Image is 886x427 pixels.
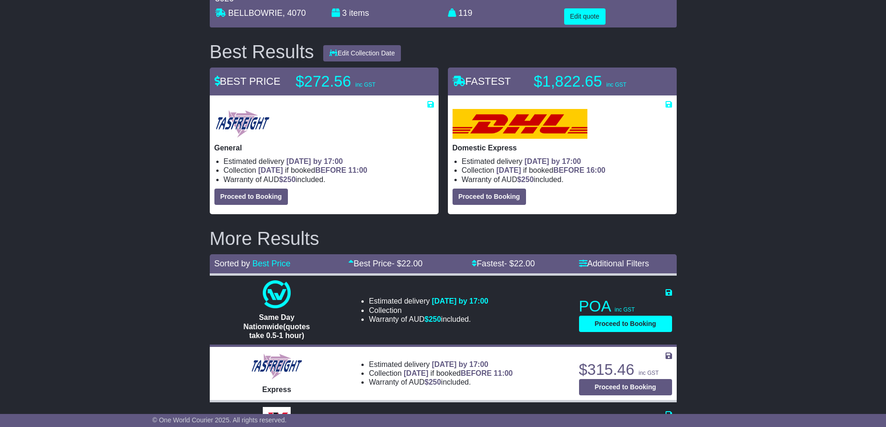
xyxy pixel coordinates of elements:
span: inc GST [615,306,635,313]
li: Collection [369,369,513,378]
span: © One World Courier 2025. All rights reserved. [153,416,287,424]
button: Edit Collection Date [323,45,401,61]
li: Estimated delivery [369,297,488,305]
span: - $ [504,259,535,268]
span: $ [425,315,441,323]
button: Proceed to Booking [453,189,526,205]
span: inc GST [355,81,375,88]
span: [DATE] by 17:00 [432,297,488,305]
li: Collection [224,166,434,175]
li: Estimated delivery [462,157,672,166]
a: Fastest- $22.00 [472,259,535,268]
li: Warranty of AUD included. [369,315,488,324]
span: FASTEST [453,75,511,87]
span: Same Day Nationwide(quotes take 0.5-1 hour) [243,313,310,339]
span: 119 [459,8,473,18]
a: Additional Filters [579,259,649,268]
li: Warranty of AUD included. [224,175,434,184]
img: Tasfreight: Express [250,352,303,380]
span: BEFORE [460,369,492,377]
span: 250 [283,176,296,183]
span: $ [517,176,534,183]
span: 16:00 [586,166,606,174]
h2: More Results [210,228,677,249]
a: Best Price- $22.00 [348,259,422,268]
span: if booked [404,369,513,377]
span: 250 [521,176,534,183]
span: inc GST [606,81,626,88]
a: Best Price [253,259,291,268]
span: BELLBOWRIE [228,8,283,18]
span: [DATE] by 17:00 [432,360,488,368]
li: Collection [369,306,488,315]
span: $ [425,378,441,386]
li: Warranty of AUD included. [369,378,513,386]
p: General [214,143,434,152]
span: 11:00 [348,166,367,174]
p: $272.56 [296,72,412,91]
p: $1,822.65 [534,72,650,91]
span: BEST PRICE [214,75,280,87]
span: [DATE] by 17:00 [286,157,343,165]
li: Estimated delivery [369,360,513,369]
span: Express [262,386,291,393]
span: [DATE] [404,369,428,377]
span: Sorted by [214,259,250,268]
span: 250 [429,378,441,386]
span: BEFORE [315,166,346,174]
span: if booked [496,166,605,174]
span: [DATE] by 17:00 [525,157,581,165]
img: DHL: Domestic Express [453,109,587,139]
p: $315.46 [579,360,672,379]
img: One World Courier: Same Day Nationwide(quotes take 0.5-1 hour) [263,280,291,308]
span: BEFORE [553,166,585,174]
li: Estimated delivery [224,157,434,166]
button: Proceed to Booking [579,379,672,395]
li: Warranty of AUD included. [462,175,672,184]
span: , 4070 [283,8,306,18]
p: POA [579,297,672,316]
span: 3 [342,8,347,18]
p: Domestic Express [453,143,672,152]
span: [DATE] [258,166,283,174]
span: 250 [429,315,441,323]
span: 22.00 [514,259,535,268]
span: if booked [258,166,367,174]
span: $ [279,176,296,183]
button: Proceed to Booking [214,189,288,205]
span: - $ [392,259,422,268]
span: 22.00 [401,259,422,268]
span: items [349,8,369,18]
button: Edit quote [564,8,606,25]
span: 11:00 [494,369,513,377]
span: [DATE] [496,166,521,174]
button: Proceed to Booking [579,316,672,332]
img: Tasfreight: General [214,109,271,139]
span: inc GST [639,370,659,376]
li: Collection [462,166,672,175]
div: Best Results [205,41,319,62]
